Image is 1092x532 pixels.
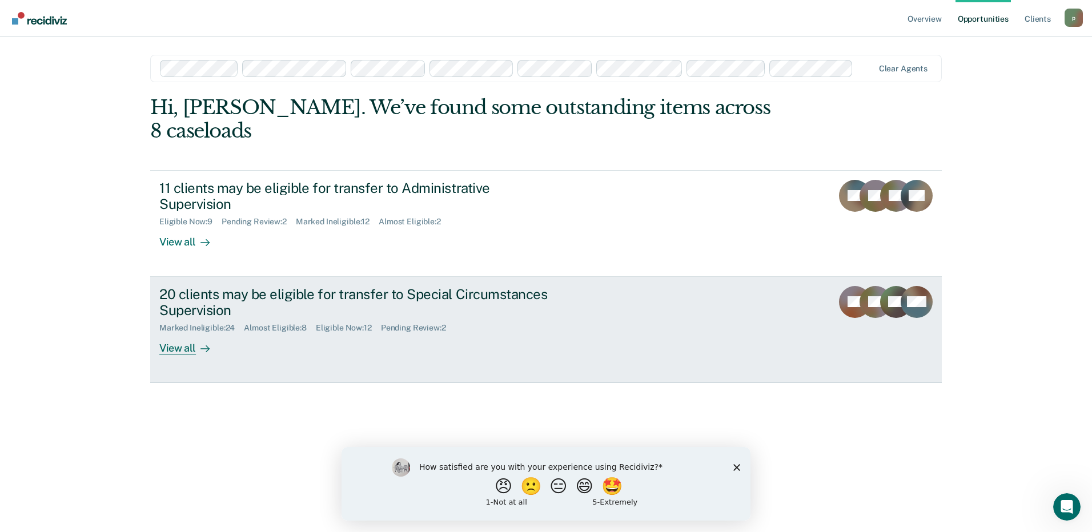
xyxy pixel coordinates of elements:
div: Pending Review : 2 [381,323,455,333]
div: 20 clients may be eligible for transfer to Special Circumstances Supervision [159,286,560,319]
div: Eligible Now : 9 [159,217,222,227]
div: Pending Review : 2 [222,217,296,227]
div: Clear agents [879,64,928,74]
a: 11 clients may be eligible for transfer to Administrative SupervisionEligible Now:9Pending Review... [150,170,942,277]
a: 20 clients may be eligible for transfer to Special Circumstances SupervisionMarked Ineligible:24A... [150,277,942,383]
button: Profile dropdown button [1065,9,1083,27]
div: Almost Eligible : 2 [379,217,450,227]
div: Marked Ineligible : 24 [159,323,244,333]
div: Almost Eligible : 8 [244,323,316,333]
iframe: Survey by Kim from Recidiviz [342,447,750,521]
div: Marked Ineligible : 12 [296,217,379,227]
div: View all [159,227,223,249]
div: View all [159,333,223,355]
div: Hi, [PERSON_NAME]. We’ve found some outstanding items across 8 caseloads [150,96,784,143]
div: Eligible Now : 12 [316,323,381,333]
div: p [1065,9,1083,27]
iframe: Intercom live chat [1053,493,1081,521]
img: Recidiviz [12,12,67,25]
div: 11 clients may be eligible for transfer to Administrative Supervision [159,180,560,213]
